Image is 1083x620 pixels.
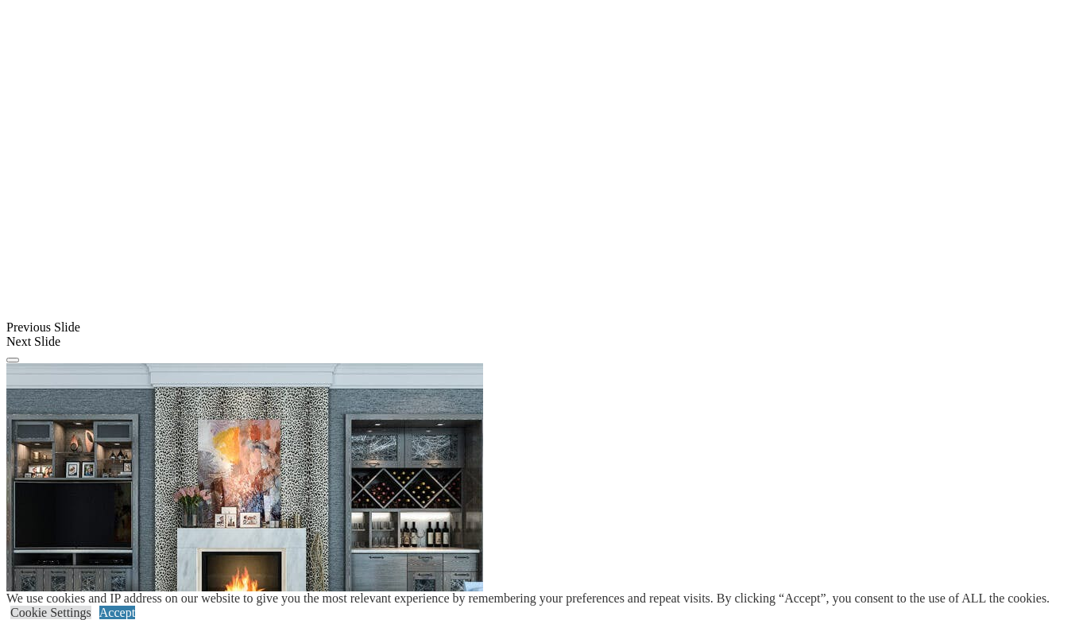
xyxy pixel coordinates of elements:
a: Cookie Settings [10,606,91,619]
div: Previous Slide [6,320,1077,335]
div: Next Slide [6,335,1077,349]
button: Click here to pause slide show [6,358,19,362]
div: We use cookies and IP address on our website to give you the most relevant experience by remember... [6,591,1050,606]
a: Accept [99,606,135,619]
